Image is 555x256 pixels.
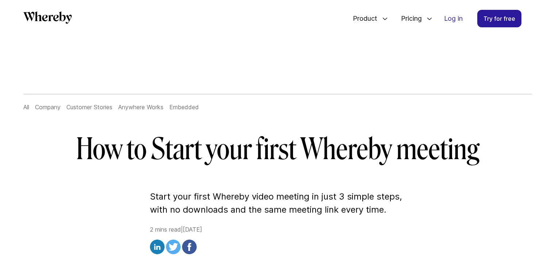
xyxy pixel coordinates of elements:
a: Try for free [477,10,521,27]
span: Pricing [394,7,424,31]
svg: Whereby [23,11,72,24]
p: Start your first Whereby video meeting in just 3 simple steps, with no downloads and the same mee... [150,190,405,216]
a: Embedded [169,103,199,111]
span: Product [346,7,379,31]
img: linkedin [150,240,165,254]
h1: How to Start your first Whereby meeting [68,132,488,167]
a: Log in [438,10,469,27]
img: twitter [166,240,181,254]
a: Customer Stories [66,103,112,111]
a: Anywhere Works [118,103,163,111]
img: facebook [182,240,197,254]
a: Whereby [23,11,72,26]
a: Company [35,103,61,111]
a: All [23,103,29,111]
